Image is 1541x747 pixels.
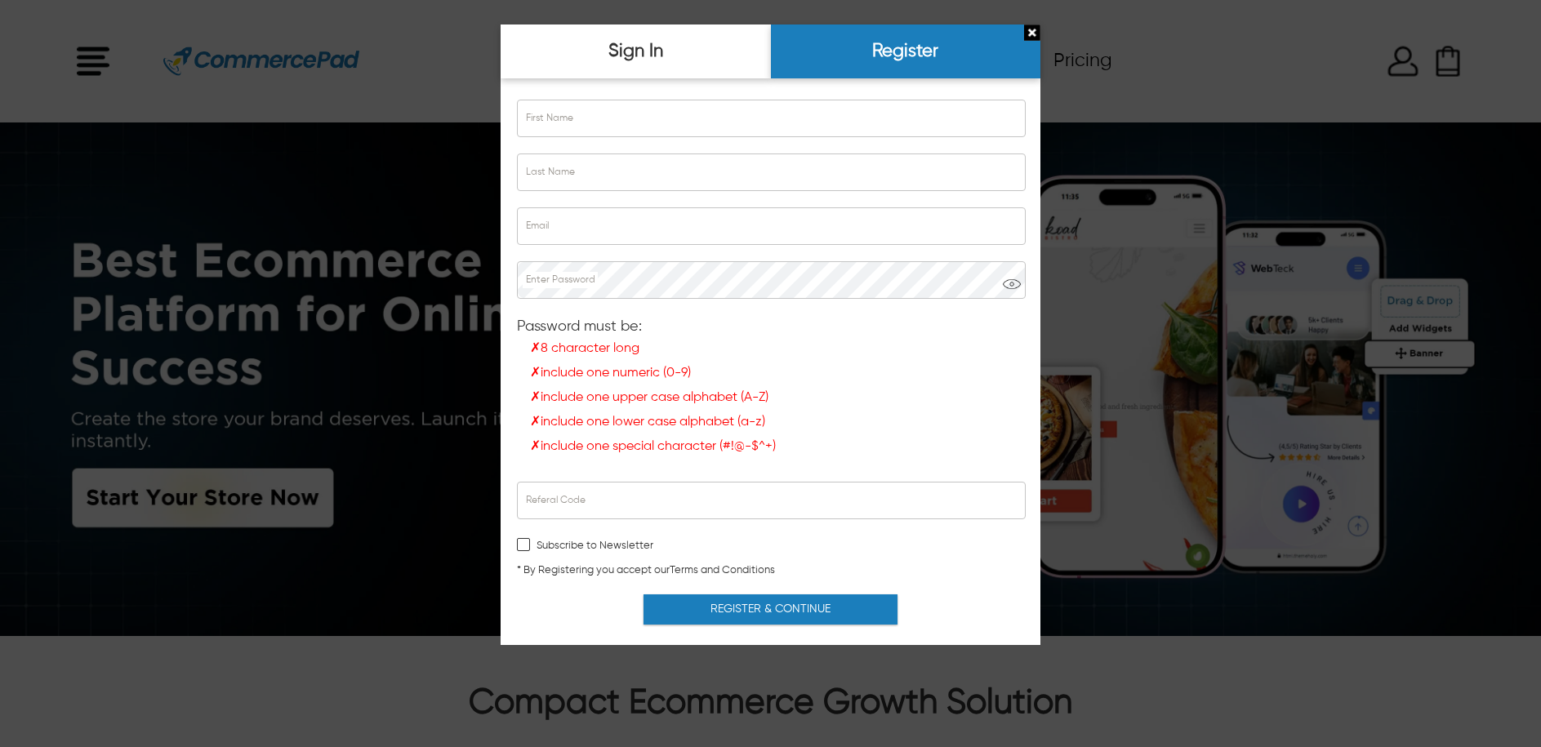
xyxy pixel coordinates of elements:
div: Close Sign Popup [1024,24,1040,41]
div: SignUp and Register LayOver Opened [501,24,1040,645]
button: Register & Continue [644,594,897,625]
div: Register [771,24,1040,78]
span: ✗ include one numeric (0-9) [526,361,1022,385]
span: ✗ include one lower case alphabet (a-z) [526,410,1022,434]
span: * By Registering you accept our [517,565,775,576]
span: ✗ include one upper case alphabet (A-Z) [526,385,1022,410]
a: Terms and Conditions [670,565,775,576]
span: ✗ 8 character long [526,336,1022,361]
span: ✗ include one special character (#!@-$^+) [526,434,1022,459]
div: Sign In [501,24,770,78]
div: Password must be: [517,318,1023,335]
label: Subscribe to Newsletter Checkbox is unchecked. [517,538,653,554]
